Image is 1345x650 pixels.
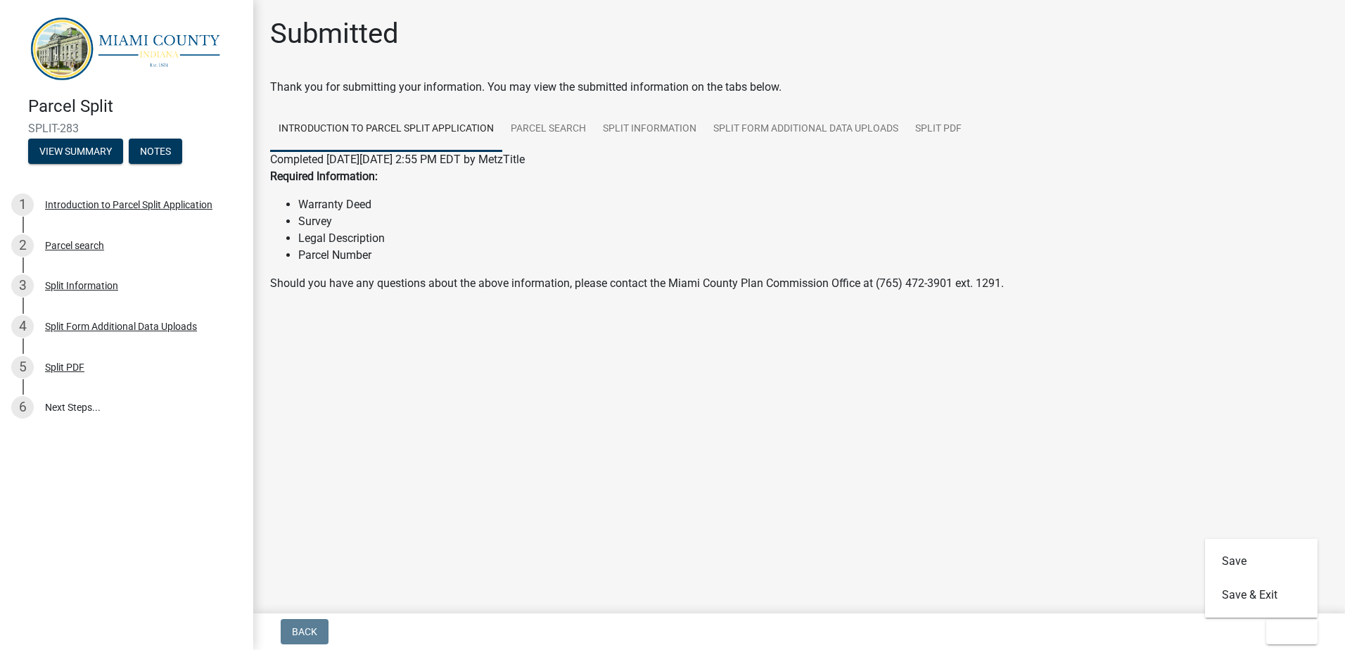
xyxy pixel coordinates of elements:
[705,107,907,152] a: Split Form Additional Data Uploads
[11,274,34,297] div: 3
[907,107,970,152] a: Split PDF
[281,619,329,644] button: Back
[270,79,1328,96] div: Thank you for submitting your information. You may view the submitted information on the tabs below.
[45,362,84,372] div: Split PDF
[129,147,182,158] wm-modal-confirm: Notes
[270,153,525,166] span: Completed [DATE][DATE] 2:55 PM EDT by MetzTitle
[28,96,242,117] h4: Parcel Split
[28,139,123,164] button: View Summary
[11,356,34,378] div: 5
[45,321,197,331] div: Split Form Additional Data Uploads
[1205,539,1318,618] div: Exit
[1205,578,1318,612] button: Save & Exit
[28,147,123,158] wm-modal-confirm: Summary
[270,170,378,183] strong: Required Information:
[298,196,1328,213] li: Warranty Deed
[292,626,317,637] span: Back
[298,230,1328,247] li: Legal Description
[45,200,212,210] div: Introduction to Parcel Split Application
[28,122,225,135] span: SPLIT-283
[270,107,502,152] a: Introduction to Parcel Split Application
[298,213,1328,230] li: Survey
[11,234,34,257] div: 2
[45,281,118,291] div: Split Information
[11,193,34,216] div: 1
[11,396,34,419] div: 6
[270,17,399,51] h1: Submitted
[1205,544,1318,578] button: Save
[28,15,231,82] img: Miami County, Indiana
[270,275,1328,292] p: Should you have any questions about the above information, please contact the Miami County Plan C...
[502,107,594,152] a: Parcel search
[1277,626,1298,637] span: Exit
[11,315,34,338] div: 4
[594,107,705,152] a: Split Information
[129,139,182,164] button: Notes
[1266,619,1318,644] button: Exit
[45,241,104,250] div: Parcel search
[298,247,1328,264] li: Parcel Number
